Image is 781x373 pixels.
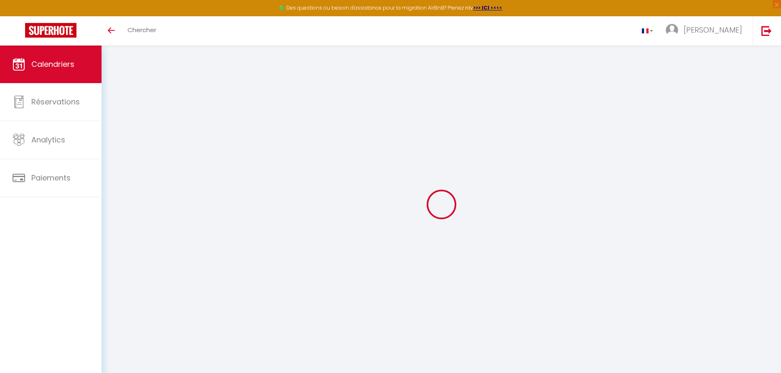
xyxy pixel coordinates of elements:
span: Calendriers [31,59,74,69]
span: [PERSON_NAME] [684,25,742,35]
span: Réservations [31,96,80,107]
img: Super Booking [25,23,76,38]
img: ... [666,24,678,36]
span: Chercher [127,25,156,34]
img: logout [761,25,772,36]
span: Analytics [31,134,65,145]
a: >>> ICI <<<< [473,4,502,11]
a: ... [PERSON_NAME] [659,16,753,46]
a: Chercher [121,16,163,46]
span: Paiements [31,173,71,183]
